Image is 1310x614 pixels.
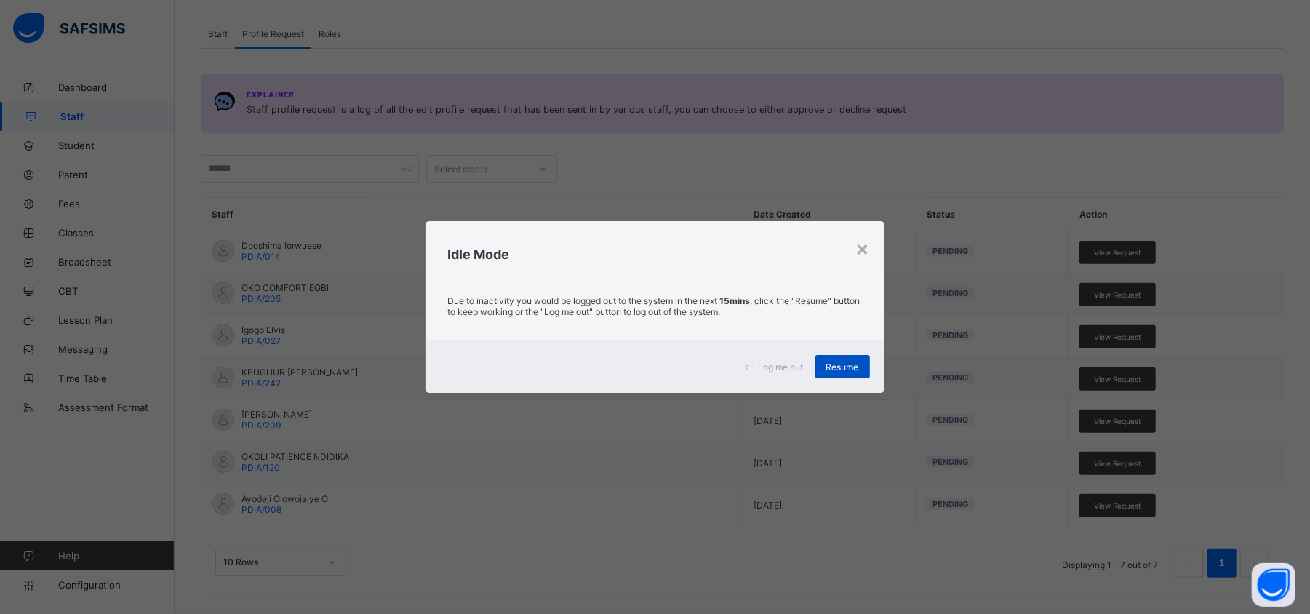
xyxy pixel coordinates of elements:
[1252,563,1295,607] button: Open asap
[759,362,804,372] span: Log me out
[447,295,862,317] p: Due to inactivity you would be logged out to the system in the next , click the "Resume" button t...
[856,236,870,260] div: ×
[719,295,750,306] strong: 15mins
[447,247,862,262] h2: Idle Mode
[826,362,859,372] span: Resume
